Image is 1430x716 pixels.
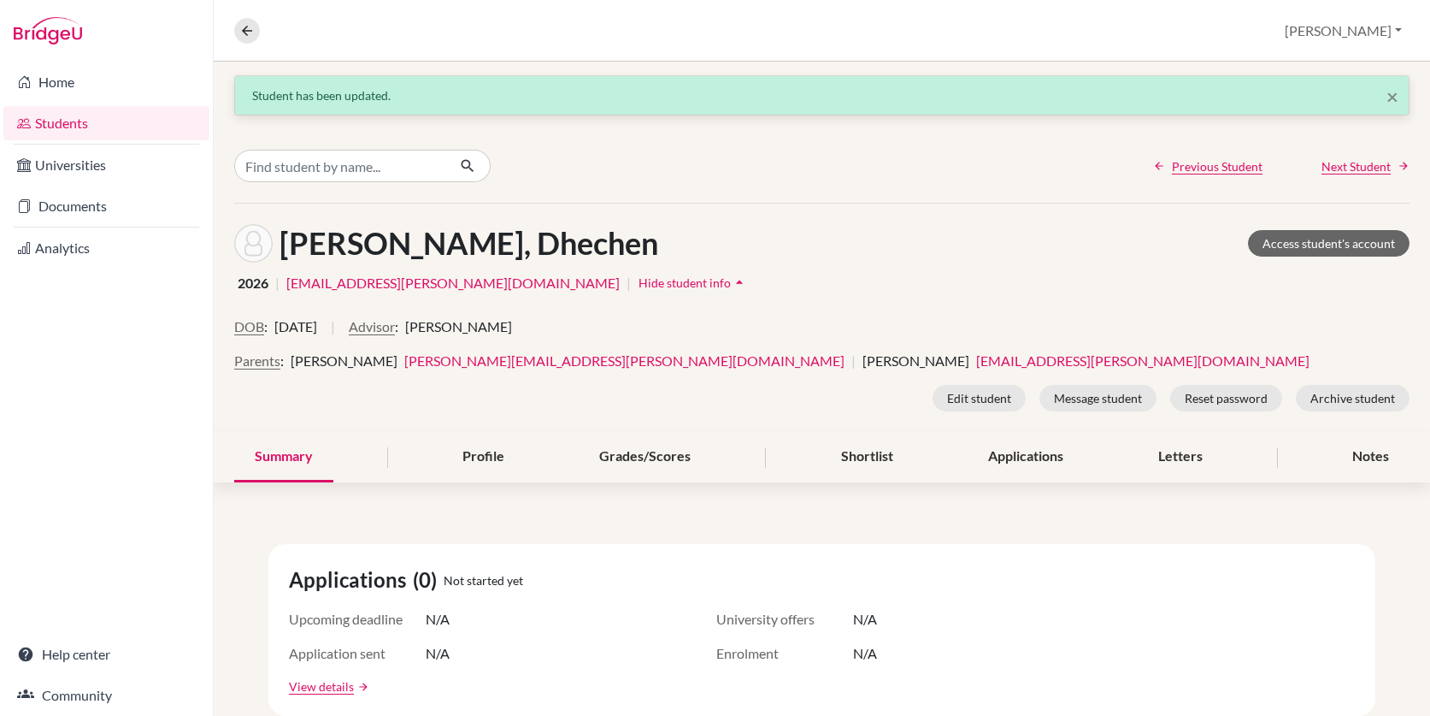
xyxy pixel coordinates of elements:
span: Previous Student [1172,157,1262,175]
button: Edit student [933,385,1026,411]
span: | [851,352,856,369]
span: [DATE] [274,317,317,337]
span: (0) [413,565,444,595]
a: Students [3,106,209,140]
div: Shortlist [821,432,914,482]
a: [PERSON_NAME][EMAIL_ADDRESS][PERSON_NAME][DOMAIN_NAME] [404,352,844,369]
a: Access student's account [1248,230,1409,257]
a: Next Student [1321,157,1409,175]
a: Documents [3,189,209,223]
button: Parents [234,351,280,371]
h1: [PERSON_NAME], Dhechen [280,225,658,262]
div: Student has been updated. [252,86,1392,104]
div: Profile [442,432,525,482]
span: 2026 [238,273,268,293]
div: Letters [1138,432,1223,482]
a: View details [289,678,354,695]
a: Help center [3,637,209,672]
button: Reset password [1170,385,1282,411]
img: Bridge-U [14,17,82,44]
i: arrow_drop_up [731,274,748,291]
span: University offers [716,609,853,630]
span: Next Student [1321,157,1391,175]
span: [PERSON_NAME] [291,352,397,369]
span: | [331,317,335,351]
span: N/A [853,643,877,664]
a: [EMAIL_ADDRESS][PERSON_NAME][DOMAIN_NAME] [976,352,1309,369]
div: Grades/Scores [579,432,711,482]
span: N/A [426,609,450,630]
div: Summary [234,432,333,482]
a: Community [3,678,209,713]
button: Hide student infoarrow_drop_up [638,269,749,296]
span: : [280,351,284,371]
span: : [395,317,398,337]
span: Applications [289,565,413,595]
span: N/A [426,643,450,664]
span: | [275,273,280,293]
span: Upcoming deadline [289,609,426,630]
button: [PERSON_NAME] [1277,15,1409,47]
span: [PERSON_NAME] [862,352,969,369]
button: Advisor [349,317,395,337]
a: Universities [3,148,209,182]
button: DOB [234,317,264,337]
span: × [1386,84,1398,109]
span: Application sent [289,643,426,664]
span: Enrolment [716,643,853,664]
span: | [627,273,631,293]
button: Message student [1039,385,1156,411]
a: arrow_forward [354,681,369,693]
button: Close [1386,86,1398,107]
a: [EMAIL_ADDRESS][PERSON_NAME][DOMAIN_NAME] [286,273,620,293]
div: Notes [1332,432,1409,482]
img: Dhechen Gibson's avatar [234,224,273,263]
a: Analytics [3,231,209,265]
span: : [264,317,268,337]
span: Hide student info [638,275,731,290]
a: Home [3,65,209,99]
span: N/A [853,609,877,630]
div: Applications [968,432,1084,482]
input: Find student by name... [234,150,446,182]
a: Previous Student [1153,157,1262,175]
span: [PERSON_NAME] [405,317,512,337]
button: Archive student [1296,385,1409,411]
span: Not started yet [444,571,523,589]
